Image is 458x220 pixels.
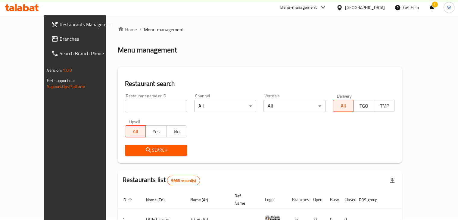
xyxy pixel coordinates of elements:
li: / [139,26,142,33]
span: Name (Ar) [190,196,216,203]
span: Search [130,146,182,154]
div: All [194,100,256,112]
h2: Restaurants list [123,175,200,185]
div: Menu-management [280,4,317,11]
button: All [333,100,354,112]
span: Yes [148,127,164,136]
a: Home [118,26,137,33]
div: Export file [385,173,400,188]
span: All [335,102,351,110]
span: ID [123,196,134,203]
button: No [166,125,187,137]
span: 1.0.0 [63,66,72,74]
span: 9966 record(s) [167,178,199,184]
th: Closed [340,190,354,209]
span: TMP [377,102,392,110]
span: No [169,127,185,136]
div: [GEOGRAPHIC_DATA] [345,4,385,11]
button: All [125,125,146,137]
th: Logo [260,190,287,209]
span: POS group [359,196,385,203]
span: Version: [47,66,62,74]
span: Search Branch Phone [60,50,116,57]
span: Get support on: [47,77,75,84]
button: Search [125,145,187,156]
span: W [447,4,451,11]
th: Branches [287,190,308,209]
h2: Restaurant search [125,79,395,88]
div: Total records count [167,176,200,185]
th: Open [308,190,325,209]
input: Search for restaurant name or ID.. [125,100,187,112]
a: Branches [46,32,120,46]
nav: breadcrumb [118,26,402,33]
button: TGO [353,100,374,112]
span: Menu management [144,26,184,33]
label: Upsell [129,119,140,124]
span: TGO [356,102,372,110]
a: Restaurants Management [46,17,120,32]
label: Delivery [337,94,352,98]
span: All [128,127,143,136]
span: Name (En) [146,196,173,203]
th: Busy [325,190,340,209]
span: Ref. Name [235,192,253,207]
span: Restaurants Management [60,21,116,28]
div: All [263,100,326,112]
span: Branches [60,35,116,42]
a: Support.OpsPlatform [47,83,85,90]
h2: Menu management [118,45,177,55]
button: Yes [145,125,166,137]
a: Search Branch Phone [46,46,120,61]
button: TMP [374,100,395,112]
